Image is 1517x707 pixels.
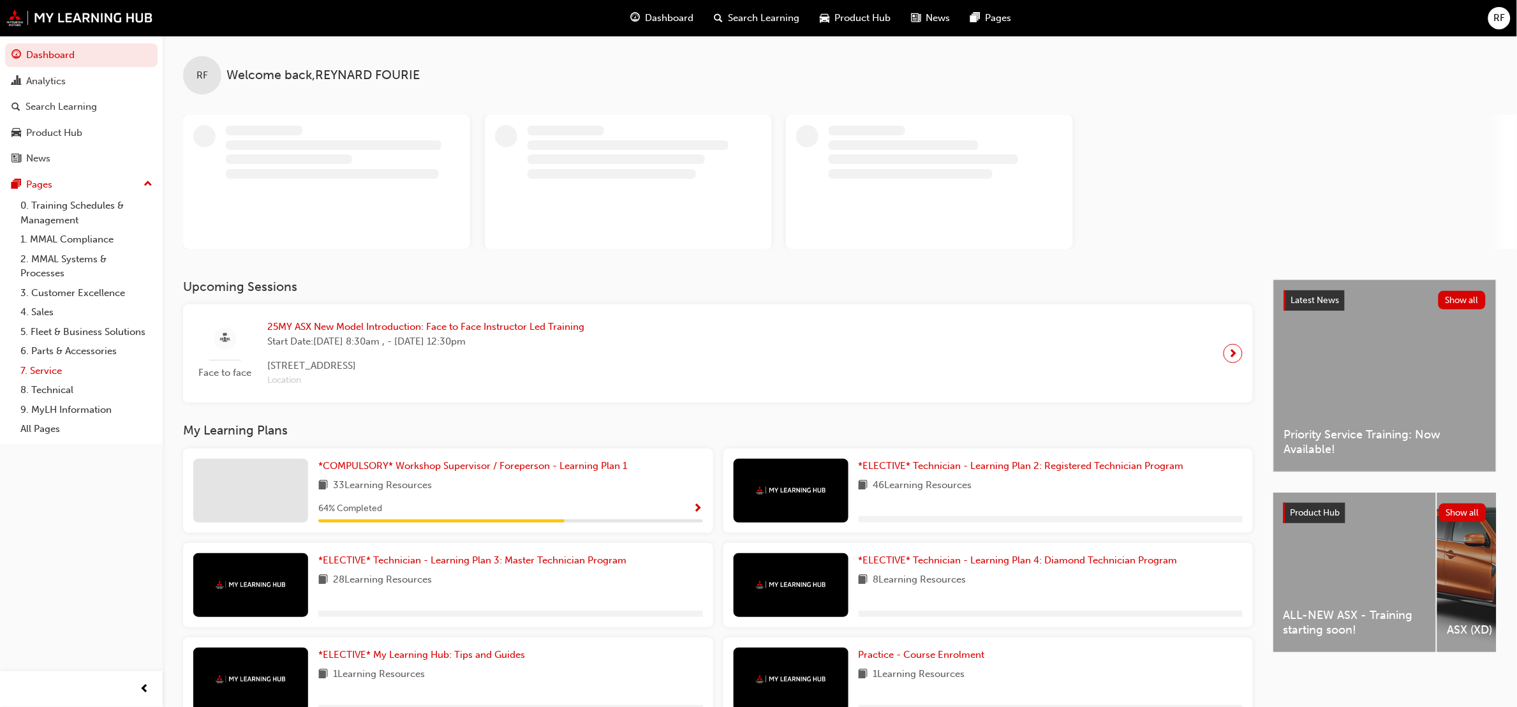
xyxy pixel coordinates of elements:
[140,681,150,697] span: prev-icon
[1229,345,1238,362] span: next-icon
[859,572,868,588] span: book-icon
[5,173,158,197] button: Pages
[985,11,1011,26] span: Pages
[873,572,966,588] span: 8 Learning Resources
[911,10,921,26] span: news-icon
[318,648,530,662] a: *ELECTIVE* My Learning Hub: Tips and Guides
[333,478,432,494] span: 33 Learning Resources
[704,5,810,31] a: search-iconSearch Learning
[859,553,1183,568] a: *ELECTIVE* Technician - Learning Plan 4: Diamond Technician Program
[267,334,584,349] span: Start Date: [DATE] 8:30am , - [DATE] 12:30pm
[11,153,21,165] span: news-icon
[318,460,627,472] span: *COMPULSORY* Workshop Supervisor / Foreperson - Learning Plan 1
[15,380,158,400] a: 8. Technical
[1284,290,1486,311] a: Latest NewsShow all
[926,11,950,26] span: News
[714,10,723,26] span: search-icon
[645,11,693,26] span: Dashboard
[11,179,21,191] span: pages-icon
[873,478,972,494] span: 46 Learning Resources
[1488,7,1511,29] button: RF
[318,554,626,566] span: *ELECTIVE* Technician - Learning Plan 3: Master Technician Program
[1284,428,1486,456] span: Priority Service Training: Now Available!
[620,5,704,31] a: guage-iconDashboard
[859,460,1184,472] span: *ELECTIVE* Technician - Learning Plan 2: Registered Technician Program
[26,126,82,140] div: Product Hub
[193,366,257,380] span: Face to face
[15,361,158,381] a: 7. Service
[216,675,286,683] img: mmal
[1291,507,1340,518] span: Product Hub
[960,5,1021,31] a: pages-iconPages
[318,478,328,494] span: book-icon
[1291,295,1340,306] span: Latest News
[630,10,640,26] span: guage-icon
[267,359,584,373] span: [STREET_ADDRESS]
[318,553,632,568] a: *ELECTIVE* Technician - Learning Plan 3: Master Technician Program
[15,249,158,283] a: 2. MMAL Systems & Processes
[318,459,632,473] a: *COMPULSORY* Workshop Supervisor / Foreperson - Learning Plan 1
[859,648,990,662] a: Practice - Course Enrolment
[859,478,868,494] span: book-icon
[333,667,425,683] span: 1 Learning Resources
[15,283,158,303] a: 3. Customer Excellence
[1284,503,1486,523] a: Product HubShow all
[873,667,965,683] span: 1 Learning Resources
[693,501,703,517] button: Show Progress
[901,5,960,31] a: news-iconNews
[970,10,980,26] span: pages-icon
[333,572,432,588] span: 28 Learning Resources
[318,502,382,516] span: 64 % Completed
[318,572,328,588] span: book-icon
[15,341,158,361] a: 6. Parts & Accessories
[11,101,20,113] span: search-icon
[728,11,799,26] span: Search Learning
[756,581,826,589] img: mmal
[834,11,891,26] span: Product Hub
[267,320,584,334] span: 25MY ASX New Model Introduction: Face to Face Instructor Led Training
[5,41,158,173] button: DashboardAnalyticsSearch LearningProduct HubNews
[1284,608,1426,637] span: ALL-NEW ASX - Training starting soon!
[15,302,158,322] a: 4. Sales
[26,177,52,192] div: Pages
[11,76,21,87] span: chart-icon
[1439,291,1486,309] button: Show all
[859,667,868,683] span: book-icon
[1439,503,1487,522] button: Show all
[756,675,826,683] img: mmal
[859,554,1178,566] span: *ELECTIVE* Technician - Learning Plan 4: Diamond Technician Program
[183,423,1253,438] h3: My Learning Plans
[226,68,420,83] span: Welcome back , REYNARD FOURIE
[318,667,328,683] span: book-icon
[5,95,158,119] a: Search Learning
[5,147,158,170] a: News
[15,400,158,420] a: 9. MyLH Information
[1273,279,1497,472] a: Latest NewsShow allPriority Service Training: Now Available!
[144,176,152,193] span: up-icon
[26,74,66,89] div: Analytics
[5,70,158,93] a: Analytics
[11,50,21,61] span: guage-icon
[196,68,208,83] span: RF
[267,373,584,388] span: Location
[15,322,158,342] a: 5. Fleet & Business Solutions
[859,649,985,660] span: Practice - Course Enrolment
[820,10,829,26] span: car-icon
[1273,493,1436,652] a: ALL-NEW ASX - Training starting soon!
[11,128,21,139] span: car-icon
[6,10,153,26] img: mmal
[1494,11,1506,26] span: RF
[183,279,1253,294] h3: Upcoming Sessions
[26,100,97,114] div: Search Learning
[216,581,286,589] img: mmal
[693,503,703,515] span: Show Progress
[756,486,826,495] img: mmal
[26,151,50,166] div: News
[5,43,158,67] a: Dashboard
[859,459,1189,473] a: *ELECTIVE* Technician - Learning Plan 2: Registered Technician Program
[5,121,158,145] a: Product Hub
[318,649,525,660] span: *ELECTIVE* My Learning Hub: Tips and Guides
[15,230,158,249] a: 1. MMAL Compliance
